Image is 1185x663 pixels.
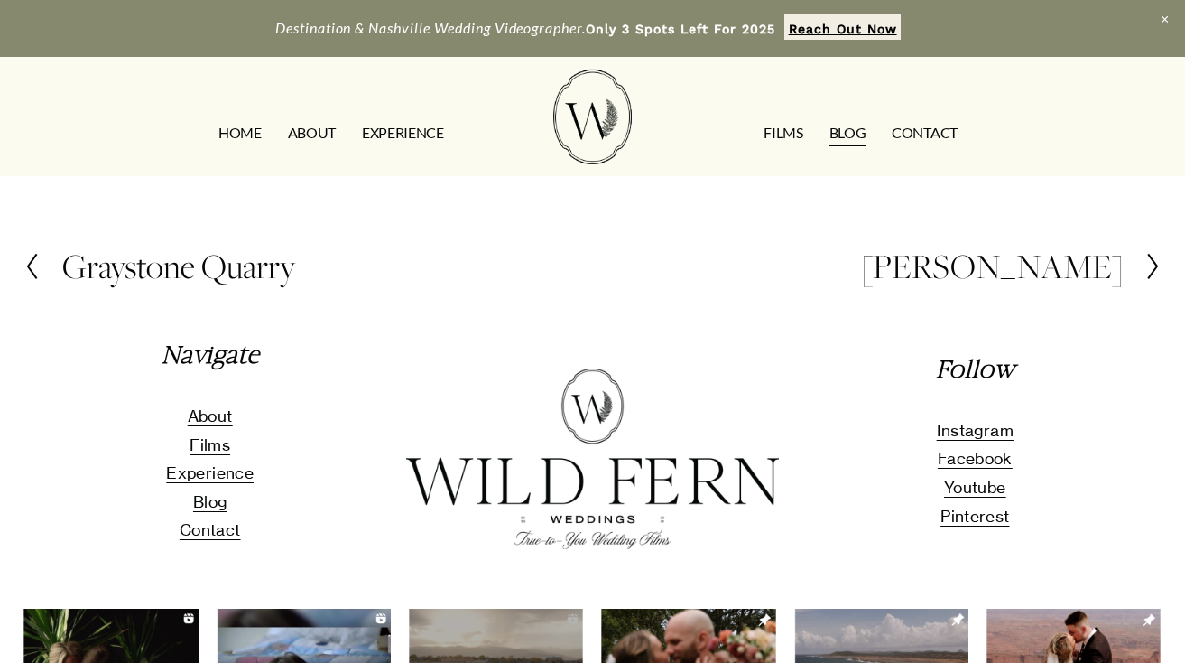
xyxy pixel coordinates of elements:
em: Follow [936,354,1014,385]
a: Graystone Quarry [23,248,295,285]
a: EXPERIENCE [362,119,444,148]
a: [PERSON_NAME] [862,248,1162,285]
a: Contact [180,516,240,545]
span: Pinterest [940,507,1009,526]
span: Youtube [944,478,1005,497]
span: Blog [193,492,227,511]
h2: Graystone Quarry [62,248,295,285]
strong: Reach Out Now [789,22,897,36]
em: Navigate [162,340,259,370]
a: Blog [829,119,866,148]
a: ABOUT [288,119,336,148]
h2: [PERSON_NAME] [862,248,1123,285]
a: Instagram [937,416,1014,445]
a: Pinterest [940,502,1009,531]
span: Films [190,435,230,454]
a: About [188,402,233,431]
a: FILMS [764,119,802,148]
a: Films [190,431,230,460]
span: Experience [166,463,254,482]
a: Youtube [944,473,1005,502]
span: Facebook [938,449,1013,468]
a: HOME [218,119,262,148]
span: About [188,406,233,425]
a: Facebook [938,444,1013,473]
img: Wild Fern Weddings [553,70,631,164]
a: CONTACT [892,119,958,148]
span: Instagram [937,421,1014,440]
a: Blog [193,488,227,517]
a: Experience [166,459,254,488]
span: Contact [180,520,240,539]
a: Reach Out Now [784,14,901,40]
